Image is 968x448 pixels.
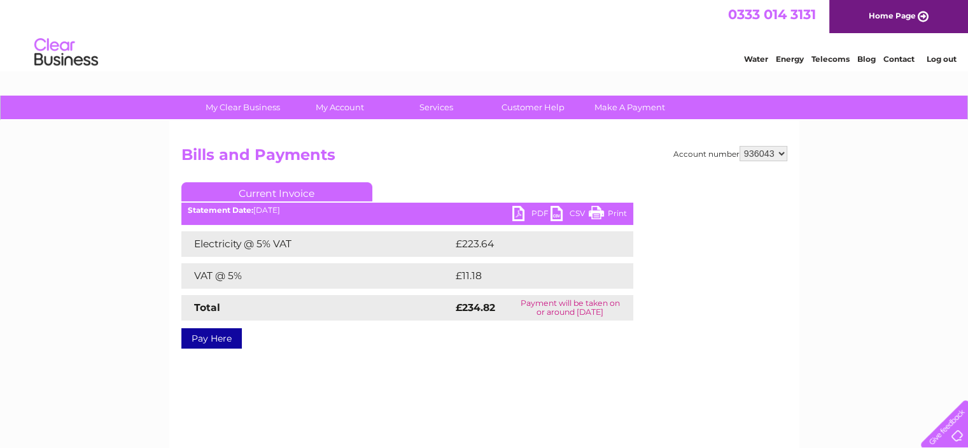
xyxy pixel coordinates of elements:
a: Pay Here [181,328,242,349]
td: Payment will be taken on or around [DATE] [507,295,633,321]
a: Telecoms [811,54,850,64]
a: Contact [883,54,915,64]
a: 0333 014 3131 [728,6,816,22]
a: Blog [857,54,876,64]
h2: Bills and Payments [181,146,787,170]
td: £223.64 [452,231,611,257]
td: £11.18 [452,263,603,289]
td: Electricity @ 5% VAT [181,231,452,257]
a: Customer Help [480,96,586,119]
div: Clear Business is a trading name of Verastar Limited (registered in [GEOGRAPHIC_DATA] No. 3667643... [184,7,785,62]
a: Current Invoice [181,182,372,201]
a: Water [744,54,768,64]
strong: Total [194,301,220,314]
a: Print [589,206,627,224]
a: Make A Payment [577,96,682,119]
img: logo.png [34,33,99,72]
div: Account number [673,146,787,161]
a: PDF [512,206,551,224]
a: CSV [551,206,589,224]
a: Energy [776,54,804,64]
a: My Clear Business [190,96,295,119]
a: Services [384,96,489,119]
a: My Account [287,96,392,119]
td: VAT @ 5% [181,263,452,289]
strong: £234.82 [456,301,495,314]
b: Statement Date: [188,205,253,215]
div: [DATE] [181,206,633,215]
a: Log out [926,54,956,64]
